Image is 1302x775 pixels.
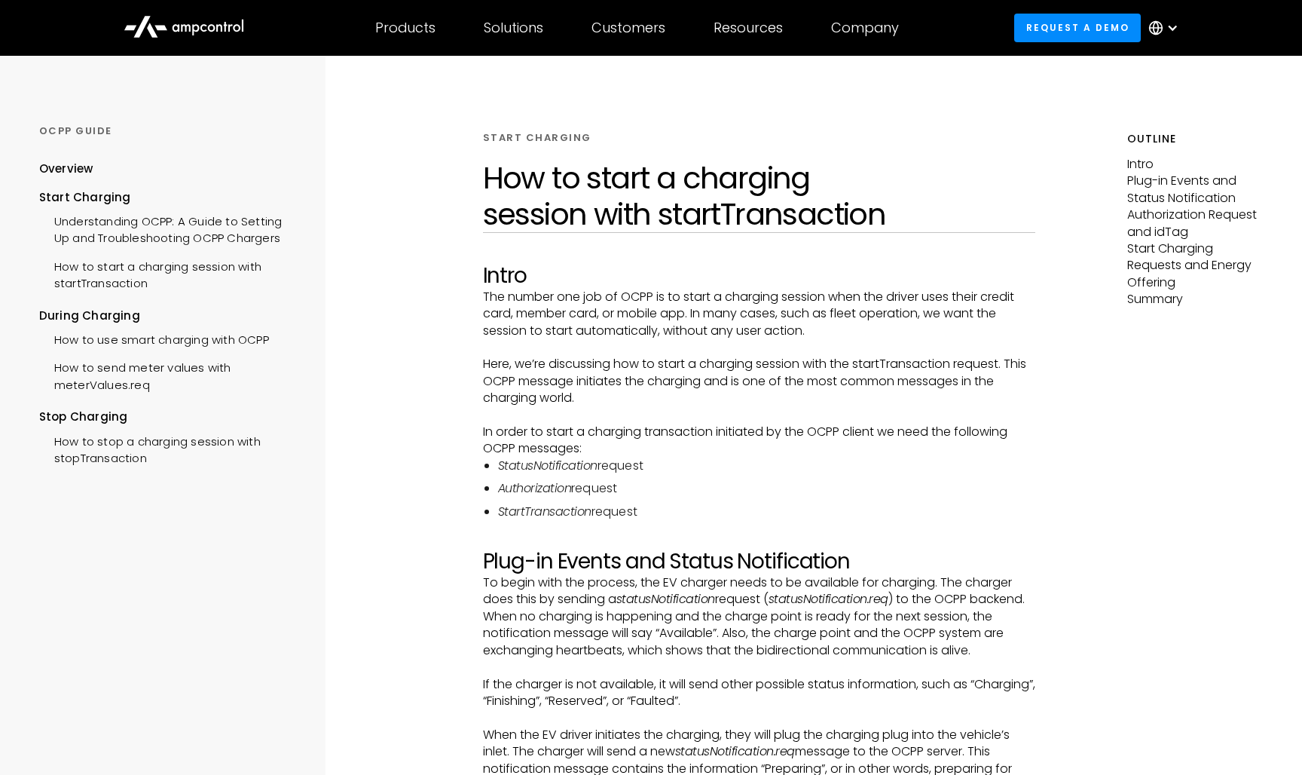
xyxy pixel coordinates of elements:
[39,251,300,296] a: How to start a charging session with startTransaction
[39,308,300,324] div: During Charging
[39,426,300,471] a: How to stop a charging session with stopTransaction
[1127,156,1263,173] p: Intro
[714,20,783,36] div: Resources
[616,590,715,608] em: statusNotification
[498,504,1035,520] li: request
[39,352,300,397] a: How to send meter values with meterValues.req
[39,189,300,206] div: Start Charging
[483,339,1035,356] p: ‍
[1014,14,1141,41] a: Request a demo
[498,458,1035,474] li: request
[39,124,300,138] div: OCPP GUIDE
[39,161,93,188] a: Overview
[375,20,436,36] div: Products
[831,20,899,36] div: Company
[484,20,543,36] div: Solutions
[498,503,591,520] em: StartTransaction
[498,479,572,497] em: Authorization
[1127,131,1263,147] h5: Outline
[483,424,1035,458] p: In order to start a charging transaction initiated by the OCPP client we need the following OCPP ...
[1127,173,1263,207] p: Plug-in Events and Status Notification
[483,676,1035,710] p: If the charger is not available, it will send other possible status information, such as “Chargin...
[483,356,1035,406] p: Here, we’re discussing how to start a charging session with the startTransaction request. This OC...
[483,659,1035,675] p: ‍
[1127,240,1263,291] p: Start Charging Requests and Energy Offering
[39,409,300,425] div: Stop Charging
[483,574,1035,659] p: To begin with the process, the EV charger needs to be available for charging. The charger does th...
[591,20,665,36] div: Customers
[483,532,1035,549] p: ‍
[498,457,598,474] em: StatusNotification
[483,289,1035,339] p: The number one job of OCPP is to start a charging session when the driver uses their credit card,...
[483,549,1035,574] h2: Plug-in Events and Status Notification
[769,590,888,608] em: statusNotification.req
[483,407,1035,424] p: ‍
[483,160,1035,232] h1: How to start a charging session with startTransaction
[1127,207,1263,240] p: Authorization Request and idTag
[498,480,1035,497] li: request
[39,206,300,251] a: Understanding OCPP: A Guide to Setting Up and Troubleshooting OCPP Chargers
[483,709,1035,726] p: ‍
[675,743,795,760] em: statusNotification.req
[1127,291,1263,308] p: Summary
[483,131,591,145] div: START CHARGING
[39,324,269,352] a: How to use smart charging with OCPP
[483,263,1035,289] h2: Intro
[39,161,93,177] div: Overview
